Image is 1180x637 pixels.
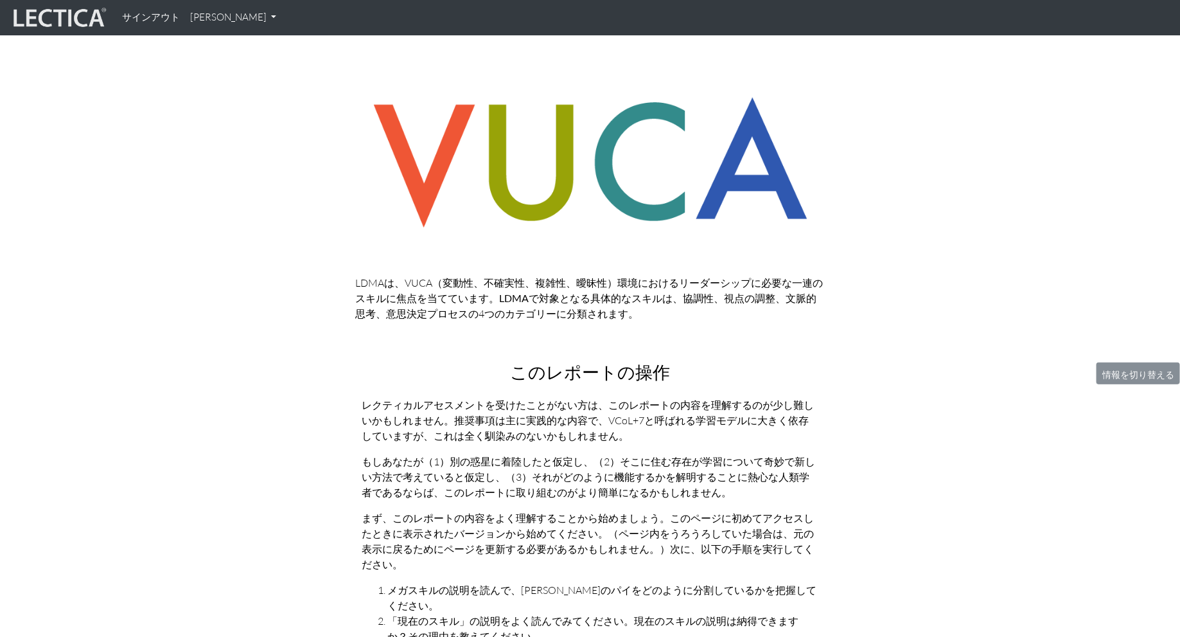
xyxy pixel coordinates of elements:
font: [PERSON_NAME] [190,11,267,23]
font: メガスキルの説明を読んで、[PERSON_NAME]のパイをどのように分割しているかを把握してください。 [388,584,817,612]
img: VUCAスキル [356,81,825,244]
font: 。LDMA [489,292,529,304]
img: レクティカルライブ [10,6,107,30]
font: 具体 [591,292,612,305]
font: 対象 [540,292,560,304]
a: サインアウト [117,5,185,30]
font: もしあなたが（1）別の惑星に着陸したと仮定し、（2）そこに住む存在が学習について奇妙で新しい方法で考えていると仮定し、（3）それがどのように機能するかを解明することに熱心な人類学者であるならば、... [362,455,816,499]
font: 情報を切り替える [1102,369,1174,380]
font: LDMAは、VUCA（変動性、不確実性、複雑性、曖昧性）環境におけるリーダーシップに必要な一連のスキルに焦点を当てています [356,276,823,305]
font: なスキルは、協調性、視点の調整、文脈的思考、意思決定プロセスの4つのカテゴリーに分類されます。 [356,292,817,320]
font: と [560,292,570,305]
font: このレポートの操作 [510,361,670,382]
font: まず、このレポートの内容をよく理解することから始めましょう。このページに初めてアクセスしたときに表示されたバージョンから始めてください。（ページ内をうろうろしていた場合は、元の表示に戻るためにペ... [362,512,815,571]
font: 的 [612,292,622,304]
font: サインアウト [122,11,180,23]
font: で [529,292,540,305]
font: レクティカルアセスメントを受けたことがない方は、このレポートの内容を理解するのが少し難しいかもしれません。推奨事項は主に実践的な内容で、VCoL+7と呼ばれる学習モデルに大きく依存していますが、... [362,399,815,442]
font: なる [570,292,591,304]
button: 情報を切り替える [1096,363,1180,384]
a: [PERSON_NAME] [185,5,281,30]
